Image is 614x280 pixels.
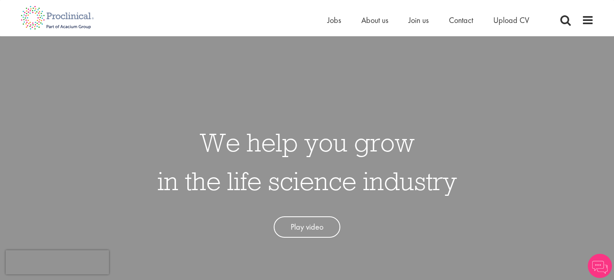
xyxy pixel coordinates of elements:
[361,15,388,25] a: About us
[449,15,473,25] a: Contact
[327,15,341,25] a: Jobs
[493,15,529,25] a: Upload CV
[588,254,612,278] img: Chatbot
[157,123,457,200] h1: We help you grow in the life science industry
[409,15,429,25] a: Join us
[274,216,340,238] a: Play video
